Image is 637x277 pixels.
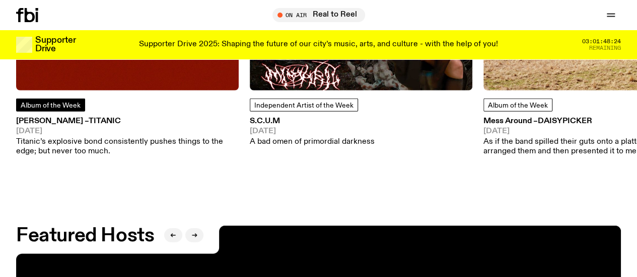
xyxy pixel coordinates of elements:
[272,8,365,22] button: On AirReal to Reel
[16,128,239,135] span: [DATE]
[21,102,81,109] span: Album of the Week
[16,137,239,156] p: Titanic’s explosive bond consistently pushes things to the edge; but never too much.
[589,45,621,51] span: Remaining
[16,227,154,245] h2: Featured Hosts
[250,137,375,147] p: A bad omen of primordial darkness
[16,99,85,112] a: Album of the Week
[538,117,592,125] span: Daisypicker
[139,40,498,49] p: Supporter Drive 2025: Shaping the future of our city’s music, arts, and culture - with the help o...
[582,39,621,44] span: 03:01:48:24
[254,102,353,109] span: Independent Artist of the Week
[250,128,375,135] span: [DATE]
[16,118,239,125] h3: [PERSON_NAME] –
[250,99,358,112] a: Independent Artist of the Week
[35,36,76,53] h3: Supporter Drive
[483,99,552,112] a: Album of the Week
[16,118,239,156] a: [PERSON_NAME] –Titanic[DATE]Titanic’s explosive bond consistently pushes things to the edge; but ...
[250,118,375,125] h3: S.C.U.M
[488,102,548,109] span: Album of the Week
[89,117,121,125] span: Titanic
[250,118,375,147] a: S.C.U.M[DATE]A bad omen of primordial darkness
